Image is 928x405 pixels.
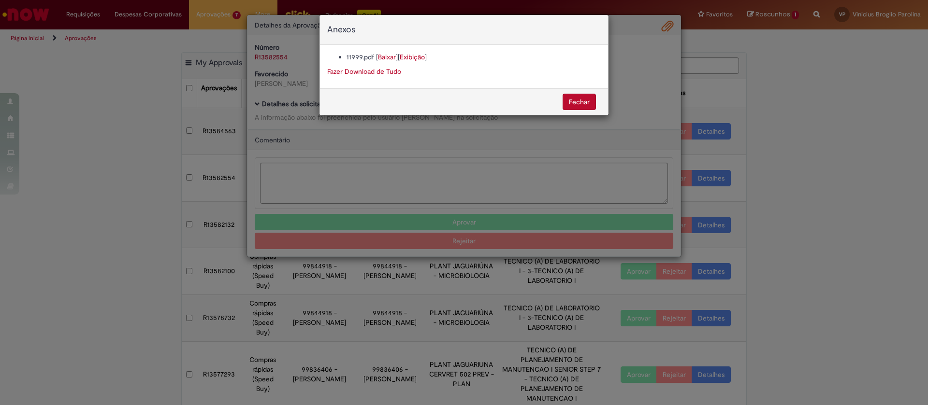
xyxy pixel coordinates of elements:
[563,94,596,110] button: Fechar
[347,52,601,62] li: 11999.pdf [ ]
[327,25,601,35] h4: Anexos
[378,53,396,61] a: Baixar
[400,53,425,61] a: Exibição
[327,67,401,76] a: Fazer Download de Tudo
[398,53,427,61] span: [ ]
